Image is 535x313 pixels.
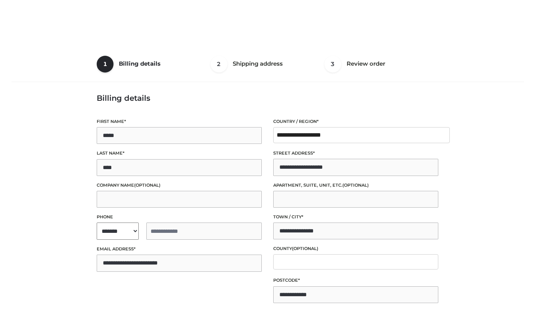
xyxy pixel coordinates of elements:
span: 3 [324,56,341,73]
label: Apartment, suite, unit, etc. [273,182,438,189]
label: Country / Region [273,118,438,125]
label: Street address [273,150,438,157]
span: (optional) [342,182,369,188]
label: Phone [97,213,262,221]
span: 2 [211,56,227,73]
label: First name [97,118,262,125]
span: 1 [97,56,113,73]
span: Billing details [119,60,160,67]
label: Town / City [273,213,438,221]
label: Email address [97,245,262,253]
label: Last name [97,150,262,157]
label: Company name [97,182,262,189]
span: (optional) [134,182,160,188]
span: (optional) [292,246,318,251]
h3: Billing details [97,94,438,103]
label: Postcode [273,277,438,284]
label: County [273,245,438,252]
span: Review order [347,60,385,67]
span: Shipping address [233,60,283,67]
